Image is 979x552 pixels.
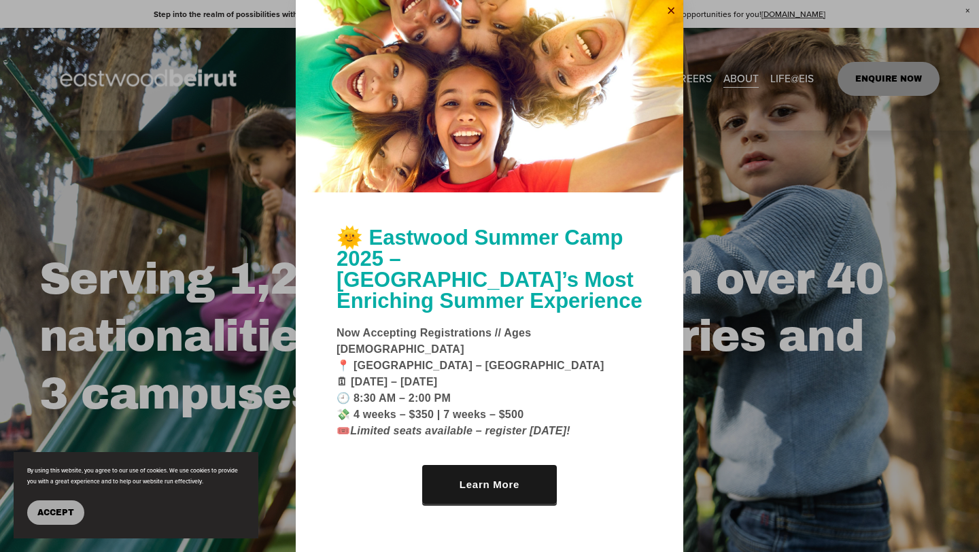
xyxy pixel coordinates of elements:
p: By using this website, you agree to our use of cookies. We use cookies to provide you with a grea... [27,466,245,487]
span: Accept [37,508,74,517]
strong: Now Accepting Registrations // Ages [DEMOGRAPHIC_DATA] 📍 [GEOGRAPHIC_DATA] – [GEOGRAPHIC_DATA] 🗓 ... [337,327,604,436]
em: Limited seats available – register [DATE]! [350,425,570,436]
a: Close [661,1,681,22]
section: Cookie banner [14,452,258,538]
h1: 🌞 Eastwood Summer Camp 2025 – [GEOGRAPHIC_DATA]’s Most Enriching Summer Experience [337,227,642,311]
a: Learn More [422,465,557,504]
button: Accept [27,500,84,525]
